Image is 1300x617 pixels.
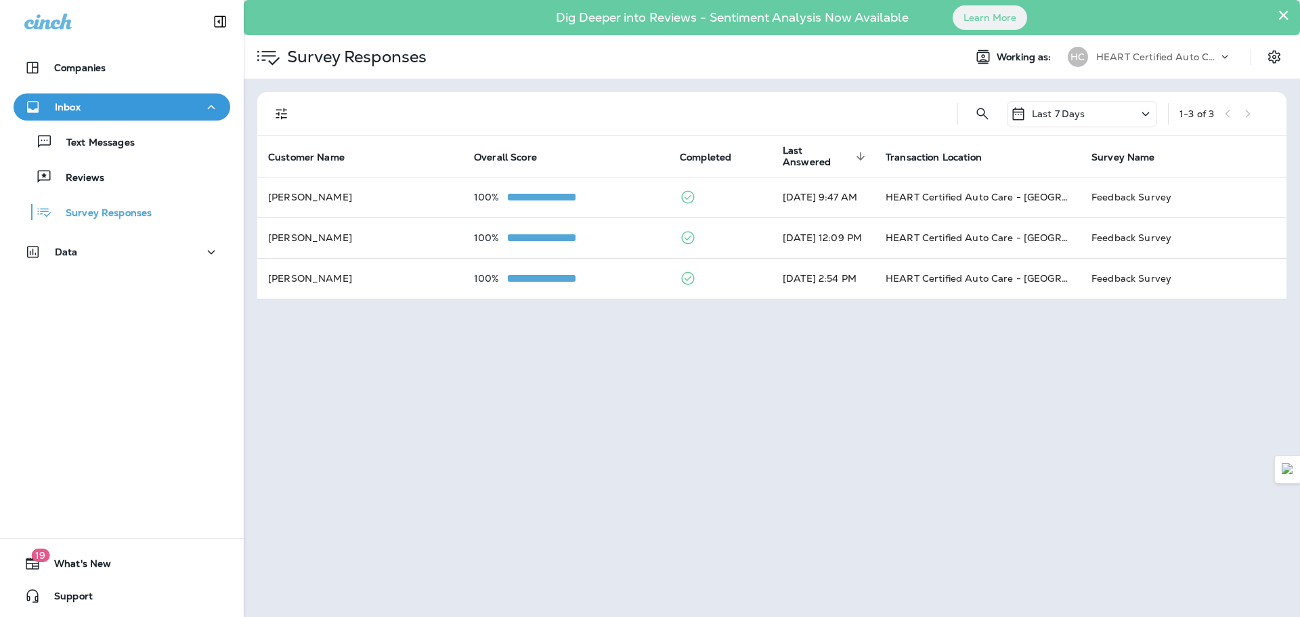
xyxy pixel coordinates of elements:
span: Overall Score [474,152,537,163]
p: 100% [474,273,508,284]
span: What's New [41,558,111,574]
p: Companies [54,62,106,73]
td: Feedback Survey [1081,217,1286,258]
td: [DATE] 9:47 AM [772,177,875,217]
td: [PERSON_NAME] [257,177,463,217]
p: Dig Deeper into Reviews - Sentiment Analysis Now Available [517,16,948,20]
p: Data [55,247,78,257]
td: [PERSON_NAME] [257,258,463,299]
span: Customer Name [268,151,362,163]
p: Text Messages [53,137,135,150]
button: Reviews [14,163,230,191]
p: 100% [474,232,508,243]
span: Support [41,591,93,607]
span: Survey Name [1091,152,1155,163]
button: Survey Responses [14,198,230,226]
td: [DATE] 2:54 PM [772,258,875,299]
button: Collapse Sidebar [201,8,239,35]
p: Survey Responses [282,47,427,67]
button: Text Messages [14,127,230,156]
div: HC [1068,47,1088,67]
span: 19 [31,549,49,562]
img: Detect Auto [1282,463,1294,475]
span: Transaction Location [886,152,982,163]
button: 19What's New [14,550,230,577]
td: [PERSON_NAME] [257,217,463,258]
button: Data [14,238,230,265]
button: Settings [1262,45,1286,69]
p: HEART Certified Auto Care [1096,51,1218,62]
p: Inbox [55,102,81,112]
td: Feedback Survey [1081,258,1286,299]
p: Reviews [52,172,104,185]
td: Feedback Survey [1081,177,1286,217]
button: Close [1277,4,1290,26]
td: HEART Certified Auto Care - [GEOGRAPHIC_DATA] [875,177,1081,217]
span: Completed [680,152,731,163]
span: Transaction Location [886,151,999,163]
div: 1 - 3 of 3 [1179,108,1214,119]
span: Completed [680,151,749,163]
button: Filters [268,100,295,127]
button: Inbox [14,93,230,121]
button: Companies [14,54,230,81]
p: Last 7 Days [1032,108,1085,119]
p: Survey Responses [52,207,152,220]
span: Overall Score [474,151,555,163]
span: Customer Name [268,152,345,163]
td: HEART Certified Auto Care - [GEOGRAPHIC_DATA] [875,217,1081,258]
span: Last Answered [783,145,852,168]
span: Working as: [997,51,1054,63]
button: Search Survey Responses [969,100,996,127]
td: HEART Certified Auto Care - [GEOGRAPHIC_DATA] [875,258,1081,299]
span: Survey Name [1091,151,1173,163]
button: Learn More [953,5,1027,30]
button: Support [14,582,230,610]
span: Last Answered [783,145,869,168]
p: 100% [474,192,508,203]
td: [DATE] 12:09 PM [772,217,875,258]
